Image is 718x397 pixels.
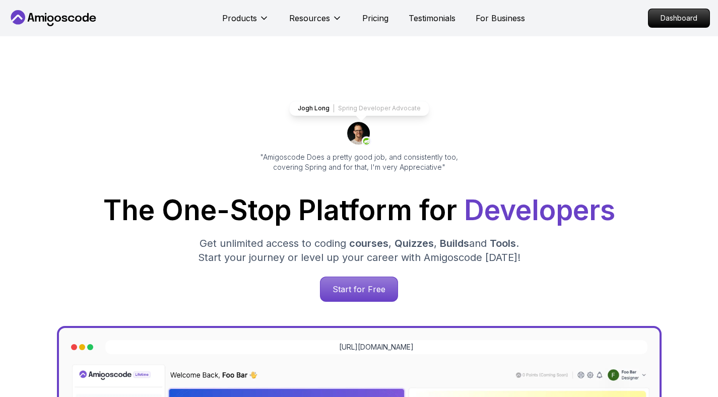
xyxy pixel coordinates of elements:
[289,12,342,32] button: Resources
[349,237,388,249] span: courses
[347,122,371,146] img: josh long
[320,277,398,301] p: Start for Free
[440,237,469,249] span: Builds
[648,9,710,28] a: Dashboard
[298,104,330,112] p: Jogh Long
[362,12,388,24] a: Pricing
[222,12,257,24] p: Products
[648,9,709,27] p: Dashboard
[320,277,398,302] a: Start for Free
[338,104,421,112] p: Spring Developer Advocate
[476,12,525,24] a: For Business
[464,193,615,227] span: Developers
[190,236,529,264] p: Get unlimited access to coding , , and . Start your journey or level up your career with Amigosco...
[395,237,434,249] span: Quizzes
[289,12,330,24] p: Resources
[246,152,472,172] p: "Amigoscode Does a pretty good job, and consistently too, covering Spring and for that, I'm very ...
[222,12,269,32] button: Products
[409,12,455,24] a: Testimonials
[490,237,516,249] span: Tools
[15,196,704,224] h1: The One-Stop Platform for
[339,342,414,352] a: [URL][DOMAIN_NAME]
